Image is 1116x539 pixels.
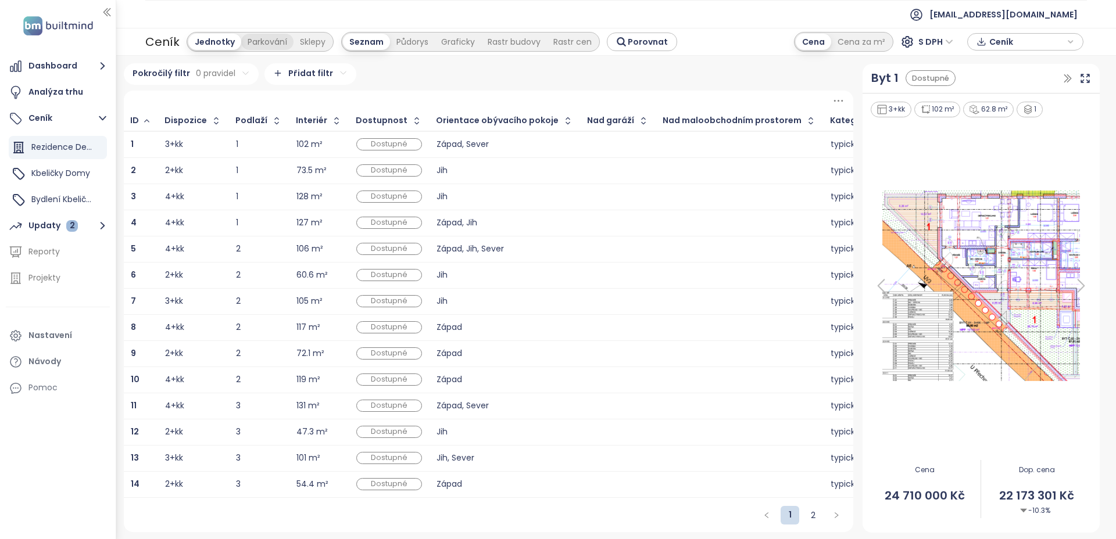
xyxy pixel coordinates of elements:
[437,297,573,305] div: Jih
[130,117,139,124] div: ID
[9,188,107,211] div: Bydlení Kbeličky
[296,141,323,148] div: 102 m²
[296,245,323,253] div: 106 m²
[437,219,573,227] div: Západ, Jih
[165,193,184,200] div: 4+kk
[131,167,136,174] a: 2
[6,214,110,238] button: Updaty 2
[28,245,60,259] div: Reporty
[781,506,799,524] li: 1
[9,162,107,185] div: Kbeličky Domy
[804,506,822,524] a: 2
[296,219,323,227] div: 127 m²
[131,138,134,150] b: 1
[989,33,1064,51] span: Ceník
[236,167,282,174] div: 1
[437,350,573,357] div: Západ
[831,271,888,279] div: typický
[437,428,573,436] div: Jih
[131,452,139,463] b: 13
[131,376,139,383] a: 10
[870,187,1093,385] img: Floor plan
[663,117,802,124] div: Nad maloobchodním prostorem
[6,240,110,264] a: Reporty
[781,506,799,523] a: 1
[6,81,110,104] a: Analýza trhu
[31,167,90,179] span: Kbeličky Domy
[356,400,422,412] div: Dostupné
[131,245,136,253] a: 5
[437,167,573,174] div: Jih
[165,245,184,253] div: 4+kk
[870,465,981,476] span: Cena
[356,452,422,464] div: Dostupné
[963,102,1014,117] div: 62.8 m²
[131,321,136,333] b: 8
[31,193,95,205] span: Bydlení Kbeličky
[356,117,407,124] div: Dostupnost
[436,117,559,124] div: Orientace obývacího pokoje
[131,193,136,200] a: 3
[131,400,137,411] b: 11
[296,402,320,409] div: 131 m²
[296,350,324,357] div: 72.1 m²
[6,350,110,373] a: Návody
[831,297,888,305] div: typický
[437,480,573,488] div: Západ
[165,376,184,383] div: 4+kk
[131,297,136,305] a: 7
[831,376,888,383] div: typický
[165,454,183,462] div: 3+kk
[1017,102,1043,117] div: 1
[356,321,422,333] div: Dostupné
[164,117,207,124] div: Dispozice
[6,267,110,290] a: Projekty
[830,117,873,124] div: Kategorie
[587,117,634,124] div: Nad garáží
[831,141,888,148] div: typický
[356,191,422,203] div: Dostupné
[831,324,888,331] div: typický
[131,350,136,357] a: 9
[914,102,961,117] div: 102 m²
[356,243,422,255] div: Dostupné
[236,141,282,148] div: 1
[131,243,136,254] b: 5
[929,1,1078,28] span: [EMAIL_ADDRESS][DOMAIN_NAME]
[804,506,822,524] li: 2
[165,297,183,305] div: 3+kk
[196,67,235,80] span: 0 pravidel
[981,487,1092,505] span: 22 173 301 Kč
[131,454,139,462] a: 13
[165,480,183,488] div: 2+kk
[607,33,677,51] button: Porovnat
[131,347,136,359] b: 9
[165,219,184,227] div: 4+kk
[28,85,83,99] div: Analýza trhu
[831,167,888,174] div: typický
[131,269,136,281] b: 6
[6,107,110,130] button: Ceník
[356,164,422,177] div: Dostupné
[236,402,282,409] div: 3
[131,295,136,307] b: 7
[28,328,72,343] div: Nastavení
[831,350,888,357] div: typický
[871,69,899,87] div: Byt 1
[124,63,259,85] div: Pokročilý filtr
[918,33,953,51] span: S DPH
[296,454,320,462] div: 101 m²
[757,506,776,524] button: left
[66,220,78,232] div: 2
[131,324,136,331] a: 8
[188,34,241,50] div: Jednotky
[437,324,573,331] div: Západ
[356,217,422,229] div: Dostupné
[437,245,573,253] div: Západ, Jih, Sever
[165,428,183,436] div: 2+kk
[757,506,776,524] li: Předchozí strana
